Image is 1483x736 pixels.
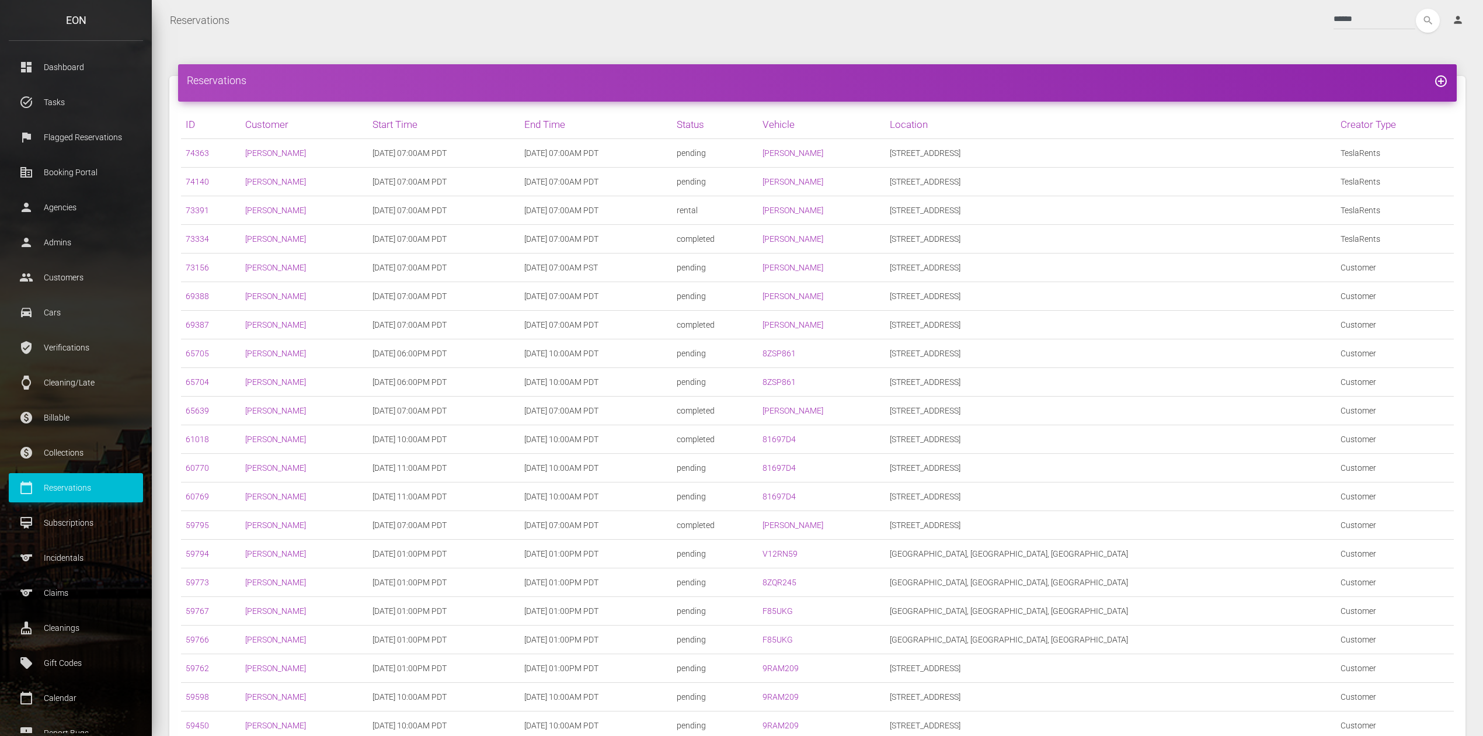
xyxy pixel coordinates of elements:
[763,635,793,644] a: F85UKG
[368,683,520,711] td: [DATE] 10:00AM PDT
[9,683,143,713] a: calendar_today Calendar
[368,397,520,425] td: [DATE] 07:00AM PDT
[18,339,134,356] p: Verifications
[170,6,229,35] a: Reservations
[1336,597,1454,626] td: Customer
[368,540,520,568] td: [DATE] 01:00PM PDT
[758,110,885,139] th: Vehicle
[245,206,306,215] a: [PERSON_NAME]
[1416,9,1440,33] button: search
[763,291,823,301] a: [PERSON_NAME]
[186,635,209,644] a: 59766
[186,492,209,501] a: 60769
[245,520,306,530] a: [PERSON_NAME]
[18,584,134,602] p: Claims
[672,482,758,511] td: pending
[368,196,520,225] td: [DATE] 07:00AM PDT
[1336,110,1454,139] th: Creator Type
[186,377,209,387] a: 65704
[9,228,143,257] a: person Admins
[9,158,143,187] a: corporate_fare Booking Portal
[18,514,134,532] p: Subscriptions
[18,164,134,181] p: Booking Portal
[18,444,134,461] p: Collections
[245,435,306,444] a: [PERSON_NAME]
[186,148,209,158] a: 74363
[763,148,823,158] a: [PERSON_NAME]
[245,463,306,473] a: [PERSON_NAME]
[520,683,671,711] td: [DATE] 10:00AM PDT
[9,193,143,222] a: person Agencies
[241,110,368,139] th: Customer
[672,254,758,282] td: pending
[1336,225,1454,254] td: TeslaRents
[520,397,671,425] td: [DATE] 07:00AM PDT
[186,349,209,358] a: 65705
[763,578,796,587] a: 8ZQR245
[186,177,209,186] a: 74140
[186,549,209,558] a: 59794
[672,139,758,168] td: pending
[520,168,671,196] td: [DATE] 07:00AM PDT
[763,721,799,730] a: 9RAM209
[245,148,306,158] a: [PERSON_NAME]
[520,482,671,511] td: [DATE] 10:00AM PDT
[763,692,799,702] a: 9RAM209
[1336,311,1454,339] td: Customer
[763,377,796,387] a: 8ZSP861
[672,454,758,482] td: pending
[368,511,520,540] td: [DATE] 07:00AM PDT
[186,263,209,272] a: 73156
[245,578,306,587] a: [PERSON_NAME]
[186,606,209,616] a: 59767
[763,406,823,415] a: [PERSON_NAME]
[763,606,793,616] a: F85UKG
[18,93,134,111] p: Tasks
[763,206,823,215] a: [PERSON_NAME]
[1336,254,1454,282] td: Customer
[672,397,758,425] td: completed
[9,438,143,467] a: paid Collections
[245,377,306,387] a: [PERSON_NAME]
[672,311,758,339] td: completed
[9,613,143,643] a: cleaning_services Cleanings
[368,311,520,339] td: [DATE] 07:00AM PDT
[1434,74,1448,86] a: add_circle_outline
[885,511,1336,540] td: [STREET_ADDRESS]
[9,123,143,152] a: flag Flagged Reservations
[763,463,796,473] a: 81697D4
[368,339,520,368] td: [DATE] 06:00PM PDT
[245,635,306,644] a: [PERSON_NAME]
[9,263,143,292] a: people Customers
[18,374,134,391] p: Cleaning/Late
[520,540,671,568] td: [DATE] 01:00PM PDT
[1336,368,1454,397] td: Customer
[186,692,209,702] a: 59598
[18,304,134,321] p: Cars
[672,597,758,626] td: pending
[368,482,520,511] td: [DATE] 11:00AM PDT
[672,626,758,654] td: pending
[368,110,520,139] th: Start Time
[186,520,209,530] a: 59795
[1336,339,1454,368] td: Customer
[368,425,520,454] td: [DATE] 10:00AM PDT
[18,234,134,251] p: Admins
[1336,568,1454,597] td: Customer
[9,88,143,117] a: task_alt Tasks
[672,511,758,540] td: completed
[368,454,520,482] td: [DATE] 11:00AM PDT
[245,234,306,244] a: [PERSON_NAME]
[18,689,134,707] p: Calendar
[672,654,758,683] td: pending
[763,435,796,444] a: 81697D4
[245,177,306,186] a: [PERSON_NAME]
[245,320,306,329] a: [PERSON_NAME]
[763,320,823,329] a: [PERSON_NAME]
[18,619,134,637] p: Cleanings
[245,492,306,501] a: [PERSON_NAME]
[885,339,1336,368] td: [STREET_ADDRESS]
[1336,683,1454,711] td: Customer
[885,568,1336,597] td: [GEOGRAPHIC_DATA], [GEOGRAPHIC_DATA], [GEOGRAPHIC_DATA]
